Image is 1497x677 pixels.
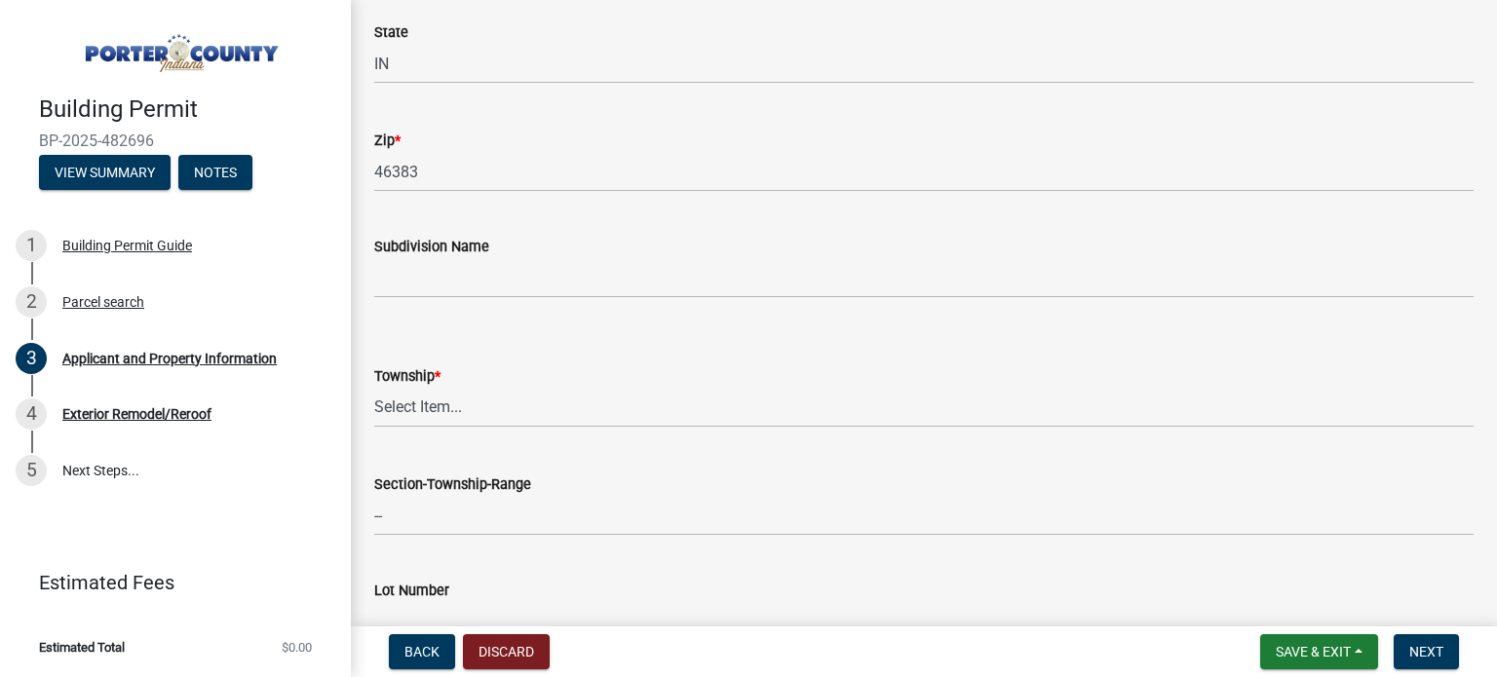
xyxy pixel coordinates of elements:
span: Next [1409,644,1443,659]
label: Zip [374,134,401,148]
div: 2 [16,286,47,318]
div: 4 [16,398,47,430]
wm-modal-confirm: Summary [39,166,171,181]
div: Exterior Remodel/Reroof [62,407,211,421]
label: Township [374,370,441,384]
button: Next [1394,634,1459,669]
button: Notes [178,155,252,190]
div: 1 [16,230,47,261]
button: View Summary [39,155,171,190]
span: BP-2025-482696 [39,132,312,150]
div: Building Permit Guide [62,239,192,252]
a: Estimated Fees [16,563,320,602]
h4: Building Permit [39,95,335,124]
span: Estimated Total [39,641,125,654]
span: $0.00 [282,641,312,654]
wm-modal-confirm: Notes [178,166,252,181]
button: Back [389,634,455,669]
label: Subdivision Name [374,241,489,254]
label: State [374,26,408,40]
span: Back [404,644,440,659]
button: Discard [463,634,550,669]
label: Lot Number [374,584,449,598]
div: 3 [16,343,47,374]
span: Save & Exit [1276,644,1351,659]
img: Porter County, Indiana [39,20,320,75]
div: Parcel search [62,295,144,309]
div: 5 [16,455,47,486]
label: Section-Township-Range [374,478,531,492]
div: Applicant and Property Information [62,352,277,365]
button: Save & Exit [1260,634,1378,669]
